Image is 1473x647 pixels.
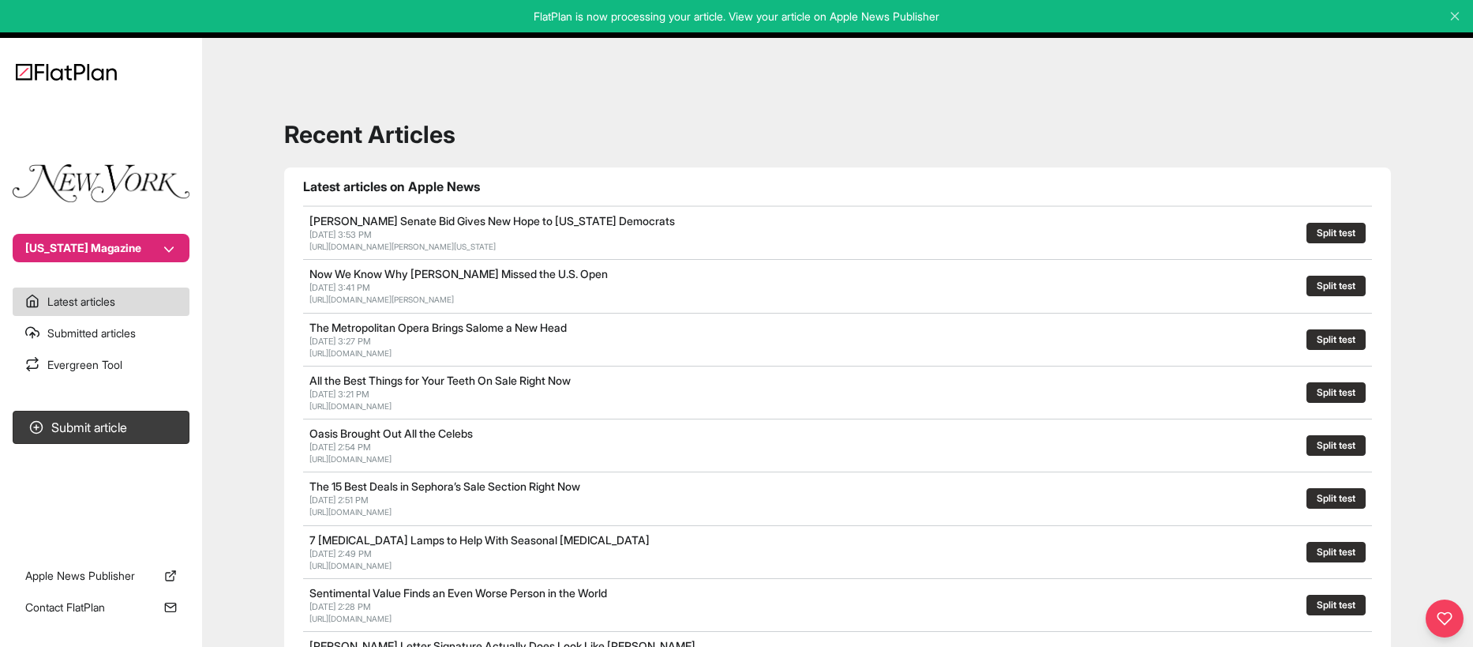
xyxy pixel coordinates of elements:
[16,63,117,81] img: Logo
[309,336,371,347] span: [DATE] 3:27 PM
[309,214,675,228] a: [PERSON_NAME] Senate Bid Gives New Hope to [US_STATE] Democrats
[309,507,392,517] a: [URL][DOMAIN_NAME]
[13,164,189,202] img: Publication Logo
[13,288,189,316] a: Latest articles
[309,389,369,400] span: [DATE] 3:21 PM
[303,177,1372,196] h1: Latest articles on Apple News
[309,401,392,411] a: [URL][DOMAIN_NAME]
[309,282,370,293] span: [DATE] 3:41 PM
[1306,276,1366,296] button: Split test
[309,374,571,387] a: All the Best Things for Your Teeth On Sale Right Now
[1306,382,1366,403] button: Split test
[13,234,189,262] button: [US_STATE] Magazine
[309,442,371,453] span: [DATE] 2:54 PM
[13,593,189,622] a: Contact FlatPlan
[13,351,189,379] a: Evergreen Tool
[284,120,1391,149] h1: Recent Articles
[309,548,372,559] span: [DATE] 2:49 PM
[309,427,473,440] a: Oasis Brought Out All the Celebs
[1306,595,1366,615] button: Split test
[13,562,189,590] a: Apple News Publisher
[13,411,189,444] button: Submit article
[309,321,567,334] a: The Metropolitan Opera Brings Salome a New Head
[1306,542,1366,562] button: Split test
[309,267,608,280] a: Now We Know Why [PERSON_NAME] Missed the U.S. Open
[309,480,580,493] a: The 15 Best Deals in Sephora’s Sale Section Right Now
[309,229,372,240] span: [DATE] 3:53 PM
[309,242,496,251] a: [URL][DOMAIN_NAME][PERSON_NAME][US_STATE]
[309,586,607,600] a: Sentimental Value Finds an Even Worse Person in the World
[309,601,371,612] span: [DATE] 2:28 PM
[309,561,392,570] a: [URL][DOMAIN_NAME]
[1306,223,1366,243] button: Split test
[1306,435,1366,456] button: Split test
[11,9,1462,24] p: FlatPlan is now processing your article. View your article on Apple News Publisher
[309,348,392,358] a: [URL][DOMAIN_NAME]
[309,454,392,464] a: [URL][DOMAIN_NAME]
[13,319,189,348] a: Submitted articles
[1306,329,1366,350] button: Split test
[309,614,392,623] a: [URL][DOMAIN_NAME]
[1306,488,1366,509] button: Split test
[309,533,650,547] a: 7 [MEDICAL_DATA] Lamps to Help With Seasonal [MEDICAL_DATA]
[309,295,454,304] a: [URL][DOMAIN_NAME][PERSON_NAME]
[309,495,369,506] span: [DATE] 2:51 PM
